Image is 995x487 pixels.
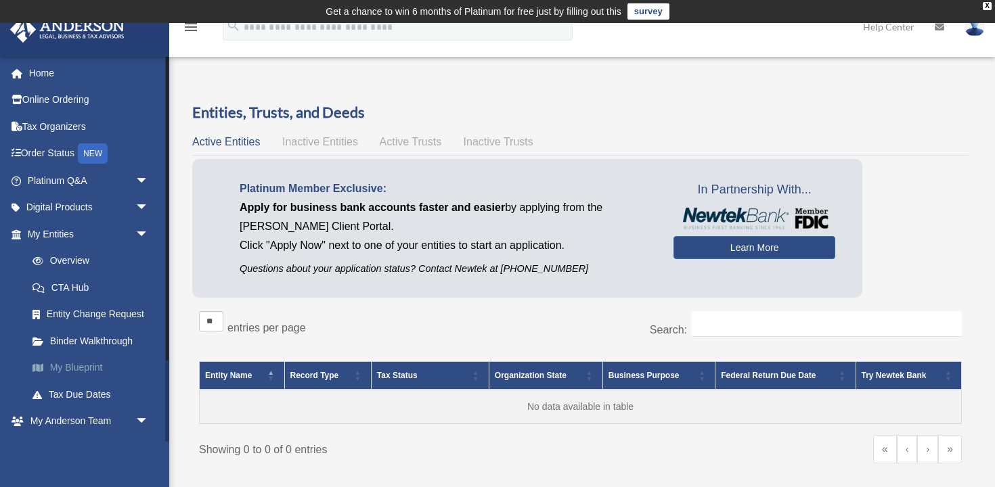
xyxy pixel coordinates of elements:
[377,371,418,380] span: Tax Status
[199,435,571,459] div: Showing 0 to 0 of 0 entries
[240,236,653,255] p: Click "Apply Now" next to one of your entities to start an application.
[240,202,505,213] span: Apply for business bank accounts faster and easier
[371,361,489,390] th: Tax Status: Activate to sort
[326,3,621,20] div: Get a chance to win 6 months of Platinum for free just by filling out this
[192,102,969,123] h3: Entities, Trusts, and Deeds
[282,136,358,147] span: Inactive Entities
[856,361,962,390] th: Try Newtek Bank : Activate to sort
[9,140,169,168] a: Order StatusNEW
[284,361,371,390] th: Record Type: Activate to sort
[19,327,169,354] a: Binder Walkthrough
[680,208,828,229] img: NewtekBankLogoSM.png
[226,18,241,33] i: search
[290,371,339,380] span: Record Type
[135,408,162,436] span: arrow_drop_down
[380,136,442,147] span: Active Trusts
[609,371,680,380] span: Business Purpose
[673,179,835,201] span: In Partnership With...
[965,17,985,37] img: User Pic
[227,322,306,333] label: entries per page
[135,194,162,222] span: arrow_drop_down
[9,408,169,435] a: My Anderson Teamarrow_drop_down
[650,324,687,335] label: Search:
[9,194,169,221] a: Digital Productsarrow_drop_down
[78,143,108,164] div: NEW
[489,361,602,390] th: Organization State: Activate to sort
[9,221,169,248] a: My Entitiesarrow_drop_down
[19,301,169,328] a: Entity Change Request
[205,371,252,380] span: Entity Name
[6,16,129,43] img: Anderson Advisors Platinum Portal
[9,113,169,140] a: Tax Organizers
[862,367,942,384] div: Try Newtek Bank
[200,361,285,390] th: Entity Name: Activate to invert sorting
[9,87,169,114] a: Online Ordering
[200,390,962,423] td: No data available in table
[19,381,169,408] a: Tax Due Dates
[602,361,715,390] th: Business Purpose: Activate to sort
[183,24,199,35] a: menu
[464,136,533,147] span: Inactive Trusts
[19,354,169,381] a: My Blueprint
[495,371,567,380] span: Organization State
[983,2,992,10] div: close
[673,236,835,259] a: Learn More
[9,167,169,194] a: Platinum Q&Aarrow_drop_down
[19,248,162,275] a: Overview
[135,167,162,195] span: arrow_drop_down
[9,60,169,87] a: Home
[192,136,260,147] span: Active Entities
[9,434,169,461] a: My Documentsarrow_drop_down
[240,260,653,277] p: Questions about your application status? Contact Newtek at [PHONE_NUMBER]
[627,3,669,20] a: survey
[721,371,816,380] span: Federal Return Due Date
[135,434,162,462] span: arrow_drop_down
[183,19,199,35] i: menu
[240,179,653,198] p: Platinum Member Exclusive:
[240,198,653,236] p: by applying from the [PERSON_NAME] Client Portal.
[715,361,856,390] th: Federal Return Due Date: Activate to sort
[135,221,162,248] span: arrow_drop_down
[19,274,169,301] a: CTA Hub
